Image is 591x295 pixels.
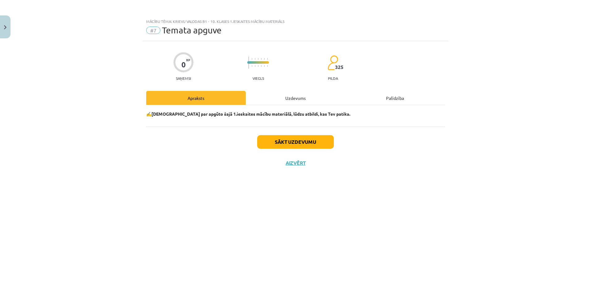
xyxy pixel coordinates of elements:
[146,91,246,105] div: Apraksts
[146,19,445,24] div: Mācību tēma: Krievu valodas b1 - 10. klases 1.ieskaites mācību materiāls
[253,76,264,80] p: Viegls
[146,27,160,34] span: #7
[186,58,190,62] span: XP
[151,111,350,117] b: [DEMOGRAPHIC_DATA] par apgūto šajā 1.ieskaites mācību materiālā, lūdzu atbildi, kas Tev patika.
[267,65,268,67] img: icon-short-line-57e1e144782c952c97e751825c79c345078a6d821885a25fce030b3d8c18986b.svg
[257,135,334,149] button: Sākt uzdevumu
[284,160,307,166] button: Aizvērt
[246,91,345,105] div: Uzdevums
[335,64,343,70] span: 325
[345,91,445,105] div: Palīdzība
[267,58,268,60] img: icon-short-line-57e1e144782c952c97e751825c79c345078a6d821885a25fce030b3d8c18986b.svg
[4,25,6,29] img: icon-close-lesson-0947bae3869378f0d4975bcd49f059093ad1ed9edebbc8119c70593378902aed.svg
[173,76,193,80] p: Saņemsi
[261,58,261,60] img: icon-short-line-57e1e144782c952c97e751825c79c345078a6d821885a25fce030b3d8c18986b.svg
[181,60,186,69] div: 0
[162,25,222,35] span: Temata apguve
[146,111,445,117] p: ✍️
[261,65,261,67] img: icon-short-line-57e1e144782c952c97e751825c79c345078a6d821885a25fce030b3d8c18986b.svg
[264,65,265,67] img: icon-short-line-57e1e144782c952c97e751825c79c345078a6d821885a25fce030b3d8c18986b.svg
[328,76,338,80] p: pilda
[327,55,338,71] img: students-c634bb4e5e11cddfef0936a35e636f08e4e9abd3cc4e673bd6f9a4125e45ecb1.svg
[264,58,265,60] img: icon-short-line-57e1e144782c952c97e751825c79c345078a6d821885a25fce030b3d8c18986b.svg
